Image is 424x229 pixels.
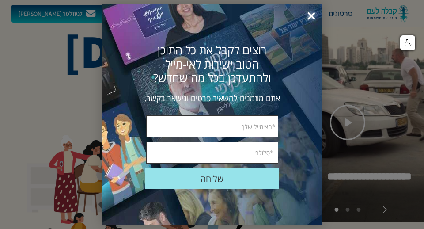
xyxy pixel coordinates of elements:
div: שלח [145,168,279,189]
span: אתם מוזמנים להשאיר פרטים ונישאר בקשר. [144,93,280,103]
a: לחץ להפעלת אפשרויות נגישות [400,35,415,50]
input: *סלולרי [146,142,278,164]
div: סגור פופאפ [292,7,321,17]
input: *האימייל שלך [146,115,278,137]
div: אתם מוזמנים להשאיר פרטים ונישאר בקשר. [141,93,283,103]
span: × [302,7,321,26]
div: רוצים לקבל את כל התוכן הטוב ישירות לאי-מייל ולהתעדכן בכל מה שחדש? [145,43,279,84]
span: רוצים לקבל את כל התוכן הטוב ישירות לאי-מייל ולהתעדכן בכל מה שחדש? [153,42,271,85]
img: נגישות [405,39,413,47]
